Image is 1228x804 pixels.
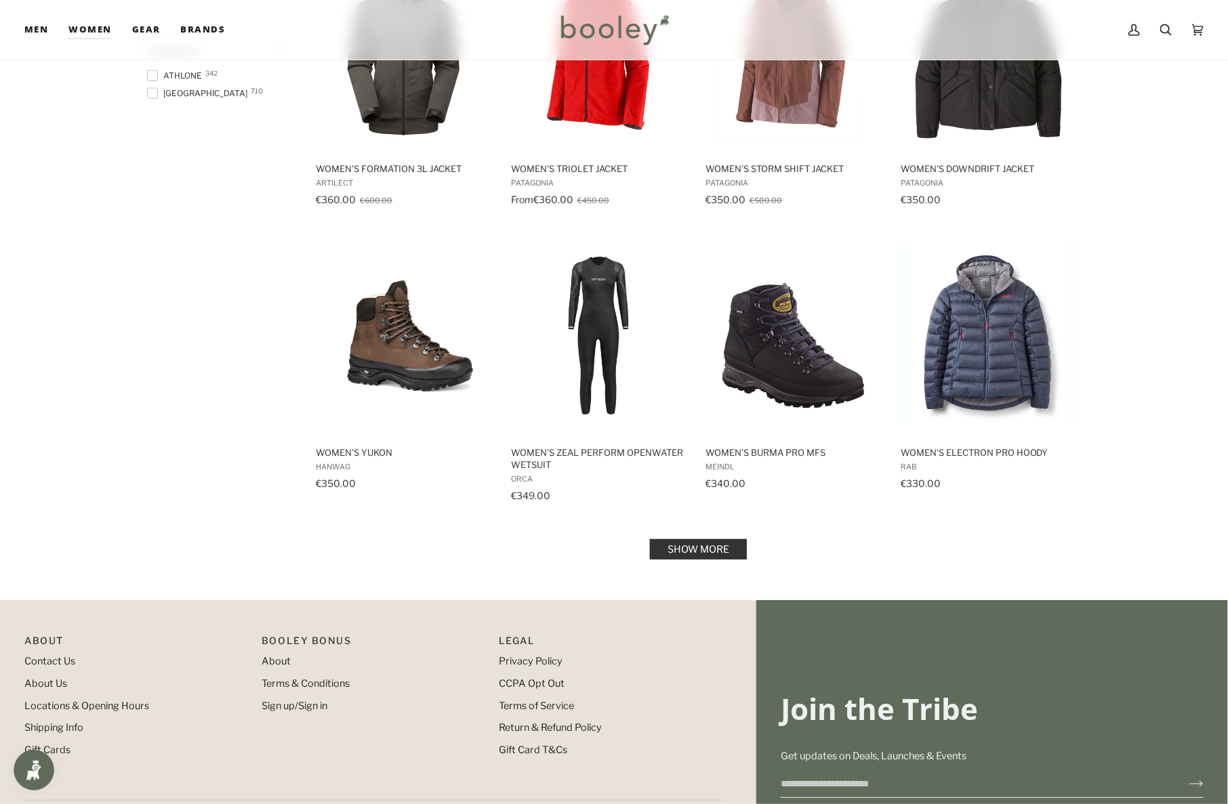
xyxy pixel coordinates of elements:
[901,463,1076,472] span: Rab
[511,194,533,205] span: From
[316,447,491,459] span: Women's Yukon
[1168,774,1204,795] button: Join
[499,634,722,655] p: Pipeline_Footer Sub
[577,196,609,205] span: €450.00
[314,234,493,507] a: Women's Yukon
[901,163,1076,175] span: Women's Downdrift Jacket
[24,700,149,713] a: Locations & Opening Hours
[24,722,83,734] a: Shipping Info
[509,234,689,507] a: Women's Zeal Perform Openwater Wetsuit
[262,700,327,713] a: Sign up/Sign in
[499,744,567,757] a: Gift Card T&Cs
[180,23,225,37] span: Brands
[705,194,745,205] span: €350.00
[316,163,491,175] span: Women's Formation 3L Jacket
[705,463,881,472] span: Meindl
[316,543,1081,555] div: Pagination
[899,234,1078,507] a: Women's Electron Pro Hoody
[901,194,941,205] span: €350.00
[360,196,392,205] span: €600.00
[511,178,687,188] span: Patagonia
[262,634,485,655] p: Booley Bonus
[533,194,573,205] span: €360.00
[316,178,491,188] span: Artilect
[650,539,747,559] a: Show more
[781,772,1168,797] input: your-email@example.com
[262,678,350,690] a: Terms & Conditions
[262,656,291,668] a: About
[499,678,565,690] a: CCPA Opt Out
[132,23,161,37] span: Gear
[705,178,881,188] span: Patagonia
[24,744,70,757] a: Gift Cards
[147,87,251,100] span: [GEOGRAPHIC_DATA]
[499,700,574,713] a: Terms of Service
[499,722,602,734] a: Return & Refund Policy
[511,490,550,502] span: €349.00
[251,87,263,94] span: 710
[511,447,687,471] span: Women's Zeal Perform Openwater Wetsuit
[24,656,75,668] a: Contact Us
[703,246,883,425] img: Women's Burma PRO MFS Azurblau - Booley Galway
[511,475,687,484] span: Orca
[901,447,1076,459] span: Women's Electron Pro Hoody
[205,70,218,77] span: 342
[511,163,687,175] span: Women's Triolet Jacket
[509,246,689,425] img: Orca Women's Zeal Perform Openwater Wetsuit Black - Booley Galway
[901,178,1076,188] span: Patagonia
[499,656,562,668] a: Privacy Policy
[316,194,356,205] span: €360.00
[555,10,674,49] img: Booley
[316,478,356,490] span: €350.00
[703,234,883,507] a: Women's Burma PRO MFS
[14,750,54,790] iframe: Button to open loyalty program pop-up
[24,23,48,37] span: Men
[750,196,782,205] span: €500.00
[24,678,67,690] a: About Us
[781,690,1204,727] h3: Join the Tribe
[705,478,745,490] span: €340.00
[781,749,1204,764] p: Get updates on Deals, Launches & Events
[316,463,491,472] span: Hanwag
[899,246,1078,425] img: Rab Women's Electron Pro Hoody Steel - Booley Galway
[68,23,111,37] span: Women
[147,70,206,82] span: Athlone
[705,447,881,459] span: Women's Burma PRO MFS
[24,634,248,655] p: Pipeline_Footer Main
[901,478,941,490] span: €330.00
[705,163,881,175] span: Women's Storm Shift Jacket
